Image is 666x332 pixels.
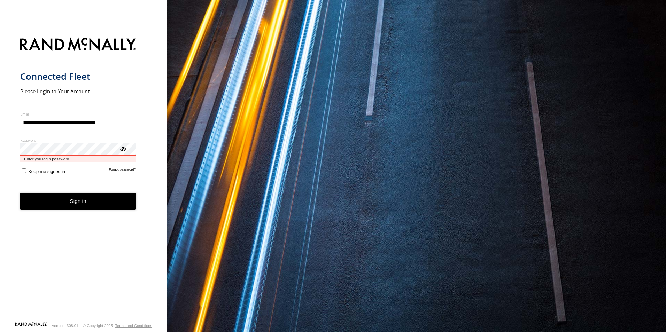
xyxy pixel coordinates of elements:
input: Keep me signed in [22,168,26,173]
span: Enter you login password [20,156,136,162]
div: ViewPassword [119,145,126,152]
a: Terms and Conditions [115,324,152,328]
h1: Connected Fleet [20,71,136,82]
form: main [20,33,147,322]
div: © Copyright 2025 - [83,324,152,328]
label: Password [20,137,136,143]
a: Visit our Website [15,322,47,329]
img: Rand McNally [20,36,136,54]
div: Version: 308.01 [52,324,78,328]
button: Sign in [20,193,136,210]
label: Email [20,111,136,117]
a: Forgot password? [109,167,136,174]
span: Keep me signed in [28,169,65,174]
h2: Please Login to Your Account [20,88,136,95]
